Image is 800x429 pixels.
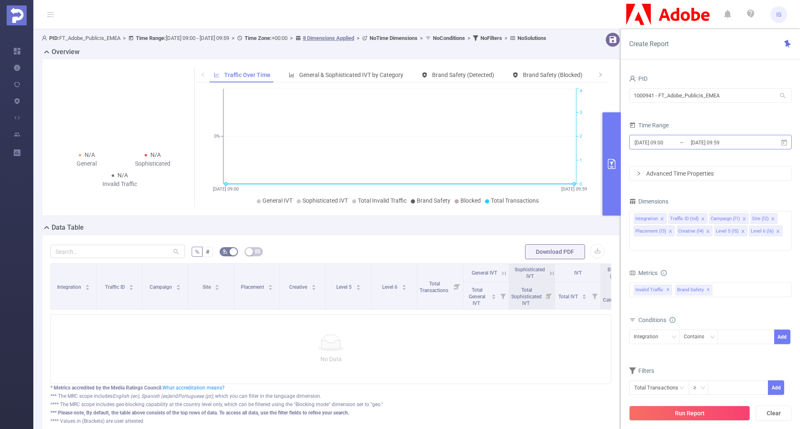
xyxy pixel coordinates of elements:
[356,283,360,286] i: icon: caret-up
[749,226,782,236] li: Level 6 (l6)
[629,75,636,82] i: icon: user
[289,72,295,78] i: icon: bar-chart
[693,381,702,394] div: ≥
[629,75,647,82] span: PID
[716,226,739,237] div: Level 5 (l5)
[7,5,27,25] img: Protected Media
[690,137,757,148] input: End date
[57,284,82,290] span: Integration
[574,270,582,276] span: IVT
[582,293,587,298] div: Sort
[603,290,628,303] span: All Categories
[213,186,239,192] tspan: [DATE] 09:00
[224,72,270,78] span: Traffic Over Time
[707,285,710,295] span: ✕
[677,226,712,236] li: Creative (l4)
[710,335,715,340] i: icon: down
[630,166,791,181] div: icon: rightAdvanced Time Properties
[607,267,636,279] span: Brand Safety (Detected)
[635,213,658,224] div: Integration
[178,393,213,399] i: Portuguese (pt)
[629,406,750,421] button: Run Report
[241,284,265,290] span: Placement
[742,217,746,222] i: icon: close
[358,197,407,204] span: Total Invalid Traffic
[302,197,348,204] span: Sophisticated IVT
[675,285,712,295] span: Brand Safety
[515,267,545,279] span: Sophisticated IVT
[711,213,740,224] div: Campaign (l1)
[50,245,185,258] input: Search...
[382,284,399,290] span: Level 6
[582,293,587,295] i: icon: caret-up
[50,417,611,425] div: **** Values in (Brackets) are user attested
[417,35,425,41] span: >
[635,226,666,237] div: Placement (l3)
[752,213,769,224] div: Site (l2)
[417,197,450,204] span: Brand Safety
[129,283,134,286] i: icon: caret-up
[356,287,360,289] i: icon: caret-down
[129,283,134,288] div: Sort
[54,159,120,168] div: General
[580,181,582,187] tspan: 0
[87,180,153,188] div: Invalid Traffic
[255,249,260,254] i: icon: table
[638,317,675,323] span: Conditions
[150,151,161,158] span: N/A
[709,213,749,224] li: Campaign (l1)
[672,335,677,340] i: icon: down
[465,35,473,41] span: >
[162,385,225,391] a: What accreditation means?
[580,89,582,94] tspan: 4
[502,35,510,41] span: >
[120,35,128,41] span: >
[561,186,587,192] tspan: [DATE] 09:59
[634,285,672,295] span: Invalid Traffic
[303,35,354,41] u: 8 Dimensions Applied
[52,47,80,57] h2: Overview
[222,249,227,254] i: icon: bg-colors
[202,284,212,290] span: Site
[661,270,667,276] i: icon: info-circle
[756,406,792,421] button: Clear
[582,296,587,298] i: icon: caret-down
[136,35,166,41] b: Time Range:
[176,283,181,288] div: Sort
[129,287,134,289] i: icon: caret-down
[580,158,582,163] tspan: 1
[370,35,417,41] b: No Time Dimensions
[229,35,237,41] span: >
[245,35,272,41] b: Time Zone:
[589,283,600,309] i: Filter menu
[678,226,704,237] div: Creative (l4)
[215,283,220,286] i: icon: caret-up
[629,270,657,276] span: Metrics
[491,293,496,298] div: Sort
[714,226,747,236] li: Level 5 (l5)
[497,283,509,309] i: Filter menu
[670,317,675,323] i: icon: info-circle
[356,283,361,288] div: Sort
[700,385,705,391] i: icon: down
[451,264,463,309] i: Filter menu
[751,226,774,237] div: Level 6 (l6)
[660,217,664,222] i: icon: close
[469,287,485,306] span: Total General IVT
[741,229,745,234] i: icon: close
[492,296,496,298] i: icon: caret-down
[558,294,579,300] span: Total IVT
[105,284,126,290] span: Traffic ID
[311,287,316,289] i: icon: caret-down
[420,281,450,293] span: Total Transactions
[262,197,292,204] span: General IVT
[50,392,611,400] div: *** The MRC scope includes and , which you can filter in the language dimension.
[112,393,169,399] i: English (en), Spanish (es)
[195,248,199,255] span: %
[287,35,295,41] span: >
[433,35,465,41] b: No Conditions
[50,385,162,391] b: * Metrics accredited by the Media Ratings Council.
[214,134,220,139] tspan: 0%
[432,72,494,78] span: Brand Safety (Detected)
[598,72,603,77] i: icon: right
